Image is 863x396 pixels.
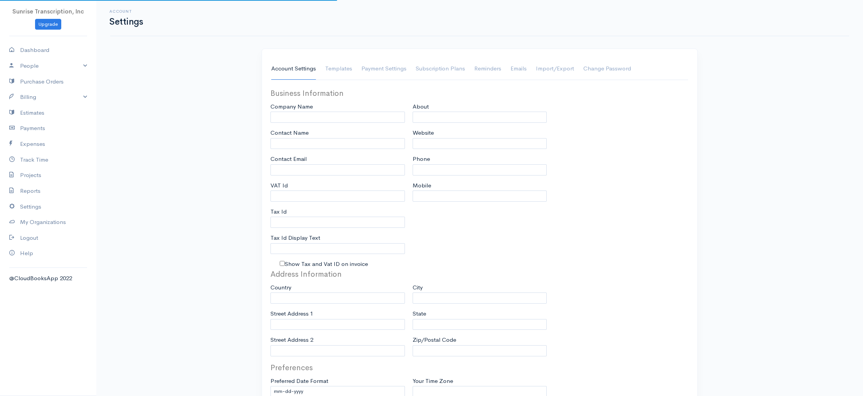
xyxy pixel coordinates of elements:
label: Tax Id [270,207,287,216]
a: Upgrade [35,19,61,30]
legend: Business Information [270,88,405,99]
label: City [413,283,423,292]
label: Contact Name [270,129,309,137]
label: Mobile [413,181,431,190]
label: Country [270,283,291,292]
label: About [413,102,429,111]
label: Company Name [270,102,313,111]
a: Import/Export [536,58,574,80]
a: Change Password [583,58,631,80]
label: Zip/Postal Code [413,336,456,344]
a: Templates [325,58,352,80]
h6: Account [109,9,143,13]
label: Phone [413,155,430,164]
a: Account Settings [271,58,316,80]
label: VAT Id [270,181,288,190]
span: Sunrise Transcription, Inc [12,8,84,15]
label: Contact Email [270,155,307,164]
label: Street Address 1 [270,309,313,318]
div: @CloudBooksApp 2022 [9,274,87,283]
label: Preferred Date Format [270,377,328,386]
a: Emails [510,58,527,80]
a: Subscription Plans [416,58,465,80]
label: Website [413,129,434,137]
label: Street Address 2 [270,336,313,344]
legend: Address Information [270,269,405,280]
a: Payment Settings [361,58,406,80]
label: State [413,309,426,318]
label: Tax Id Display Text [270,234,320,242]
h1: Settings [109,17,143,27]
label: Your Time Zone [413,377,453,386]
legend: Preferences [270,362,405,374]
label: Show Tax and Vat ID on invoice [285,260,368,269]
a: Reminders [474,58,501,80]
